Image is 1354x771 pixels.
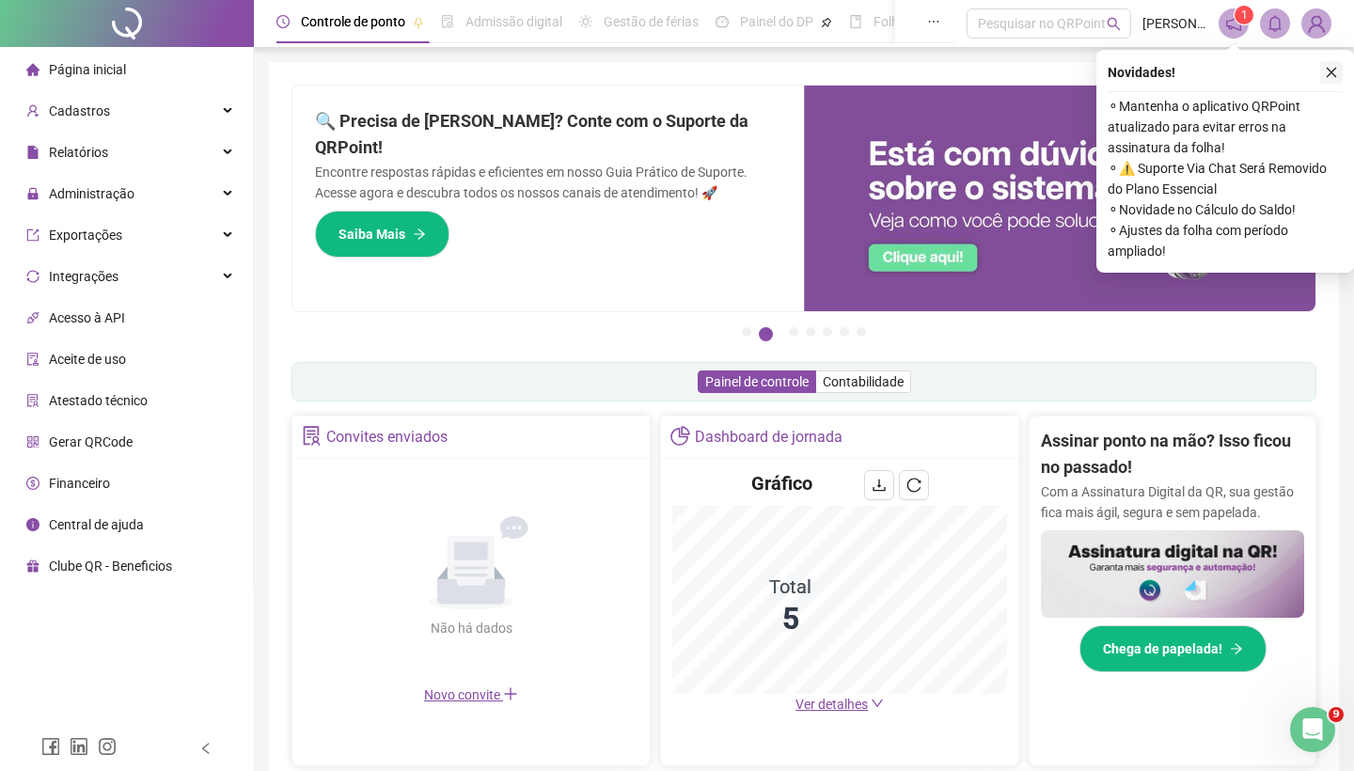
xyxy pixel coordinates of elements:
span: Integrações [49,269,118,284]
span: Gerar QRCode [49,434,133,449]
span: Central de ajuda [49,517,144,532]
button: Chega de papelada! [1079,625,1267,672]
span: facebook [41,737,60,756]
span: pushpin [821,17,832,28]
span: ellipsis [927,15,940,28]
span: clock-circle [276,15,290,28]
span: Gestão de férias [604,14,699,29]
sup: 1 [1235,6,1253,24]
button: 1 [742,327,751,337]
h2: 🔍 Precisa de [PERSON_NAME]? Conte com o Suporte da QRPoint! [315,108,781,162]
span: Aceite de uso [49,352,126,367]
span: file-done [441,15,454,28]
span: gift [26,559,39,573]
span: down [871,697,884,710]
span: solution [26,394,39,407]
span: Folha de pagamento [874,14,994,29]
span: api [26,311,39,324]
span: 1 [1241,8,1248,22]
button: 5 [823,327,832,337]
span: search [1107,17,1121,31]
span: user-add [26,104,39,118]
span: Financeiro [49,476,110,491]
span: audit [26,353,39,366]
span: lock [26,187,39,200]
div: Dashboard de jornada [695,421,842,453]
span: Atestado técnico [49,393,148,408]
span: Chega de papelada! [1103,638,1222,659]
a: Ver detalhes down [795,697,884,712]
img: banner%2F0cf4e1f0-cb71-40ef-aa93-44bd3d4ee559.png [804,86,1315,311]
span: info-circle [26,518,39,531]
span: ⚬ Mantenha o aplicativo QRPoint atualizado para evitar erros na assinatura da folha! [1108,96,1343,158]
p: Com a Assinatura Digital da QR, sua gestão fica mais ágil, segura e sem papelada. [1041,481,1304,523]
span: linkedin [70,737,88,756]
img: banner%2F02c71560-61a6-44d4-94b9-c8ab97240462.png [1041,530,1304,618]
span: instagram [98,737,117,756]
button: 7 [857,327,866,337]
span: sync [26,270,39,283]
div: Não há dados [385,618,558,638]
span: ⚬ ⚠️ Suporte Via Chat Será Removido do Plano Essencial [1108,158,1343,199]
span: bell [1267,15,1283,32]
iframe: Intercom live chat [1290,707,1335,752]
span: Acesso à API [49,310,125,325]
span: plus [503,686,518,701]
span: export [26,228,39,242]
h4: Gráfico [751,470,812,496]
span: pushpin [413,17,424,28]
span: pie-chart [670,426,690,446]
img: 59735 [1302,9,1330,38]
span: Clube QR - Beneficios [49,559,172,574]
span: Novidades ! [1108,62,1175,83]
span: download [872,478,887,493]
span: left [199,742,213,755]
span: Contabilidade [823,374,904,389]
span: 9 [1329,707,1344,722]
span: arrow-right [413,228,426,241]
span: file [26,146,39,159]
span: Admissão digital [465,14,562,29]
span: home [26,63,39,76]
span: Exportações [49,228,122,243]
button: 3 [789,327,798,337]
span: arrow-right [1230,642,1243,655]
span: [PERSON_NAME] [1142,13,1207,34]
span: Cadastros [49,103,110,118]
span: Saiba Mais [338,224,405,244]
span: dollar [26,477,39,490]
h2: Assinar ponto na mão? Isso ficou no passado! [1041,428,1304,481]
span: Administração [49,186,134,201]
button: 6 [840,327,849,337]
span: Relatórios [49,145,108,160]
button: 2 [759,327,773,341]
span: dashboard [716,15,729,28]
span: ⚬ Novidade no Cálculo do Saldo! [1108,199,1343,220]
span: notification [1225,15,1242,32]
span: close [1325,66,1338,79]
span: ⚬ Ajustes da folha com período ampliado! [1108,220,1343,261]
span: Painel do DP [740,14,813,29]
button: Saiba Mais [315,211,449,258]
div: Convites enviados [326,421,448,453]
span: sun [579,15,592,28]
p: Encontre respostas rápidas e eficientes em nosso Guia Prático de Suporte. Acesse agora e descubra... [315,162,781,203]
span: solution [302,426,322,446]
span: Controle de ponto [301,14,405,29]
span: Ver detalhes [795,697,868,712]
span: Página inicial [49,62,126,77]
span: book [849,15,862,28]
span: Painel de controle [705,374,809,389]
span: qrcode [26,435,39,448]
button: 4 [806,327,815,337]
span: reload [906,478,921,493]
span: Novo convite [424,687,518,702]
